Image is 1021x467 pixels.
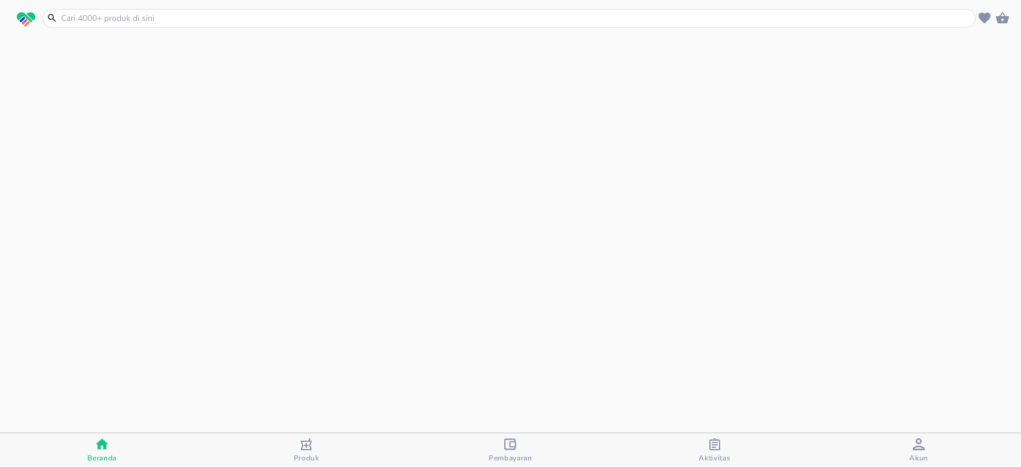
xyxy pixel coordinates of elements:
span: Produk [294,453,319,463]
span: Pembayaran [489,453,532,463]
button: Pembayaran [409,433,612,467]
span: Aktivitas [699,453,730,463]
span: Akun [909,453,928,463]
button: Produk [204,433,408,467]
button: Aktivitas [612,433,816,467]
button: Akun [817,433,1021,467]
img: logo_swiperx_s.bd005f3b.svg [17,12,35,28]
span: Beranda [87,453,117,463]
input: Cari 4000+ produk di sini [60,12,973,25]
